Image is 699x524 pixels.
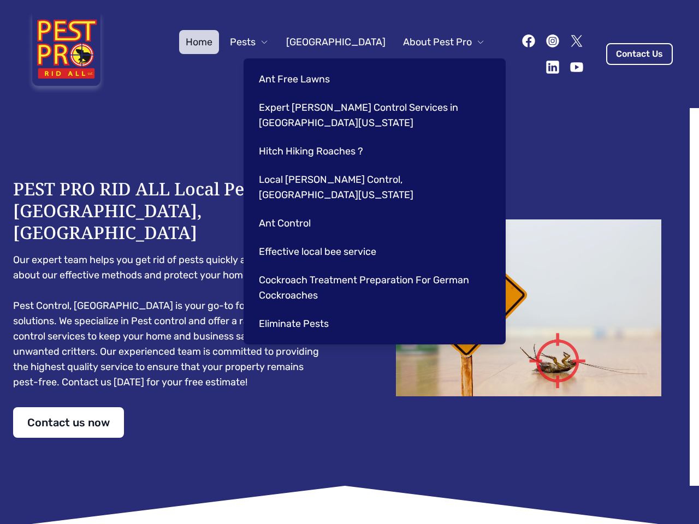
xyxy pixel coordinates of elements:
a: Ant Control [252,211,493,235]
a: Contact Us [606,43,673,65]
button: Pests [223,30,275,54]
img: Pest Pro Rid All [26,13,106,95]
a: Contact us now [13,407,124,438]
a: Eliminate Pests [252,312,493,336]
a: [GEOGRAPHIC_DATA] [280,30,392,54]
button: About Pest Pro [396,30,491,54]
pre: Our expert team helps you get rid of pests quickly and safely. Learn about our effective methods ... [13,252,328,390]
a: Local [PERSON_NAME] Control, [GEOGRAPHIC_DATA][US_STATE] [252,168,493,207]
span: About Pest Pro [403,34,472,50]
a: Hitch Hiking Roaches ? [252,139,493,163]
span: Pests [230,34,256,50]
img: Dead cockroach on floor with caution sign pest control [371,219,686,396]
button: Pest Control Community B2B [241,54,400,78]
a: Cockroach Treatment Preparation For German Cockroaches [252,268,493,307]
a: Contact [442,54,491,78]
a: Effective local bee service [252,240,493,264]
a: Blog [404,54,437,78]
a: Ant Free Lawns [252,67,493,91]
a: Home [179,30,219,54]
a: Expert [PERSON_NAME] Control Services in [GEOGRAPHIC_DATA][US_STATE] [252,96,493,135]
h1: PEST PRO RID ALL Local Pest Control [GEOGRAPHIC_DATA], [GEOGRAPHIC_DATA] [13,178,328,243]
